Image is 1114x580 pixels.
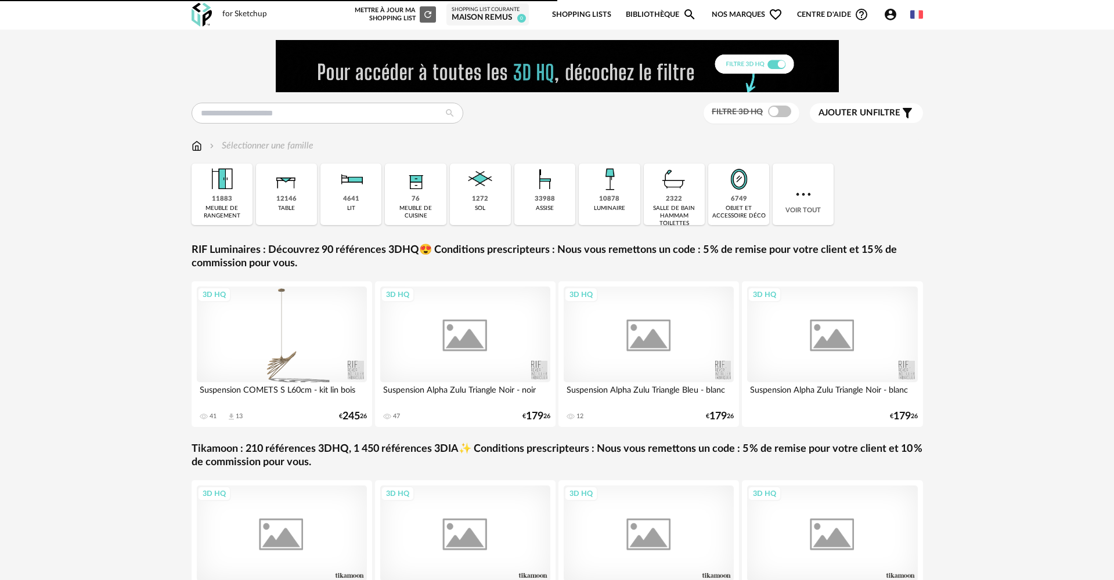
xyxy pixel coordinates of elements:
div: 12146 [276,195,297,204]
img: Miroir.png [723,164,755,195]
span: 179 [526,412,543,420]
div: € 26 [339,412,367,420]
div: Suspension COMETS S L60cm - kit lin bois [197,382,367,405]
a: 3D HQ Suspension Alpha Zulu Triangle Bleu - blanc 12 €17926 [558,281,740,427]
div: 47 [393,412,400,420]
div: € 26 [706,412,734,420]
span: 245 [343,412,360,420]
div: Shopping List courante [452,6,524,13]
a: RIF Luminaires : Découvrez 90 références 3DHQ😍 Conditions prescripteurs : Nous vous remettons un ... [192,244,923,271]
img: svg+xml;base64,PHN2ZyB3aWR0aD0iMTYiIGhlaWdodD0iMTciIHZpZXdCb3g9IjAgMCAxNiAxNyIgZmlsbD0ibm9uZSIgeG... [192,139,202,153]
span: Nos marques [712,1,783,28]
div: Mettre à jour ma Shopping List [352,6,436,23]
div: 3D HQ [564,287,598,302]
div: Suspension Alpha Zulu Triangle Noir - blanc [747,382,918,405]
div: 3D HQ [381,486,414,501]
a: Shopping Lists [552,1,611,28]
span: Heart Outline icon [769,8,783,21]
span: 0 [517,14,526,23]
div: 33988 [535,195,555,204]
a: 3D HQ Suspension Alpha Zulu Triangle Noir - blanc €17926 [742,281,923,427]
div: 6749 [731,195,747,204]
span: Ajouter un [819,108,873,117]
img: more.7b13dc1.svg [793,184,814,205]
a: 3D HQ Suspension COMETS S L60cm - kit lin bois 41 Download icon 13 €24526 [192,281,373,427]
div: table [278,205,295,212]
img: Meuble%20de%20rangement.png [206,164,237,195]
div: assise [536,205,554,212]
div: 10878 [599,195,619,204]
span: 179 [709,412,727,420]
span: Refresh icon [423,11,433,17]
div: Suspension Alpha Zulu Triangle Bleu - blanc [564,382,734,405]
a: 3D HQ Suspension Alpha Zulu Triangle Noir - noir 47 €17926 [375,281,556,427]
img: Rangement.png [400,164,431,195]
div: € 26 [522,412,550,420]
img: Salle%20de%20bain.png [658,164,690,195]
div: 3D HQ [564,486,598,501]
img: FILTRE%20HQ%20NEW_V1%20(4).gif [276,40,839,92]
span: Account Circle icon [884,8,897,21]
div: salle de bain hammam toilettes [647,205,701,227]
div: meuble de cuisine [388,205,442,220]
span: Magnify icon [683,8,697,21]
div: 3D HQ [197,287,231,302]
span: filtre [819,107,900,119]
span: 179 [893,412,911,420]
div: lit [347,205,355,212]
div: 3D HQ [748,486,781,501]
div: for Sketchup [222,9,267,20]
div: 11883 [212,195,232,204]
div: € 26 [890,412,918,420]
span: Filter icon [900,106,914,120]
div: 3D HQ [197,486,231,501]
div: meuble de rangement [195,205,249,220]
div: 3D HQ [748,287,781,302]
div: objet et accessoire déco [712,205,766,220]
div: maison remus [452,13,524,23]
div: 4641 [343,195,359,204]
img: Luminaire.png [594,164,625,195]
span: Help Circle Outline icon [855,8,868,21]
img: svg+xml;base64,PHN2ZyB3aWR0aD0iMTYiIGhlaWdodD0iMTYiIHZpZXdCb3g9IjAgMCAxNiAxNiIgZmlsbD0ibm9uZSIgeG... [207,139,217,153]
span: Filtre 3D HQ [712,108,763,116]
div: 41 [210,412,217,420]
button: Ajouter unfiltre Filter icon [810,103,923,123]
img: OXP [192,3,212,27]
img: fr [910,8,923,21]
a: Tikamoon : 210 références 3DHQ, 1 450 références 3DIA✨ Conditions prescripteurs : Nous vous remet... [192,443,923,470]
a: BibliothèqueMagnify icon [626,1,697,28]
div: 3D HQ [381,287,414,302]
div: Suspension Alpha Zulu Triangle Noir - noir [380,382,551,405]
div: 1272 [472,195,488,204]
div: 2322 [666,195,682,204]
img: Literie.png [336,164,367,195]
span: Download icon [227,412,236,421]
div: 76 [412,195,420,204]
img: Sol.png [464,164,496,195]
span: Centre d'aideHelp Circle Outline icon [797,8,868,21]
img: Assise.png [529,164,561,195]
div: Sélectionner une famille [207,139,313,153]
div: Voir tout [773,164,834,225]
img: Table.png [271,164,302,195]
div: luminaire [594,205,625,212]
div: sol [475,205,485,212]
div: 13 [236,412,243,420]
span: Account Circle icon [884,8,903,21]
div: 12 [576,412,583,420]
a: Shopping List courante maison remus 0 [452,6,524,23]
